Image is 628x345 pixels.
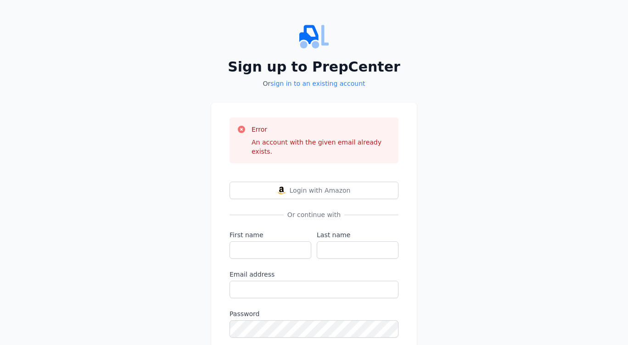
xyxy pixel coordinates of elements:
img: PrepCenter [211,22,417,51]
h3: Error [252,125,391,134]
p: Or [211,79,417,88]
span: Or continue with [284,210,344,219]
img: Login with Amazon [278,187,285,194]
h2: Sign up to PrepCenter [211,59,417,75]
label: Email address [230,270,398,279]
label: Password [230,309,398,318]
span: Login with Amazon [290,186,351,195]
a: sign in to an existing account [270,80,365,87]
label: Last name [317,230,398,239]
label: First name [230,230,311,239]
div: An account with the given email already exists. [252,138,391,156]
button: Login with AmazonLogin with Amazon [230,182,398,199]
